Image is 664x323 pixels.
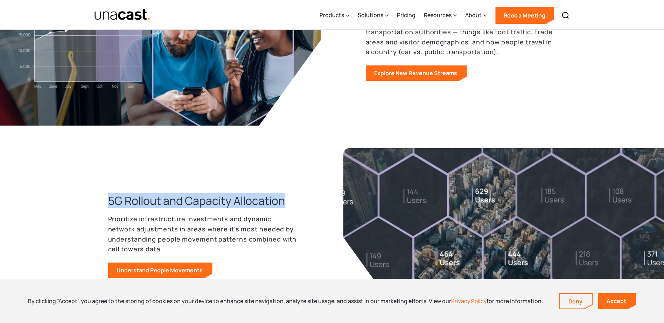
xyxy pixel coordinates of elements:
[28,297,543,305] div: By clicking “Accept”, you agree to the storing of cookies on your device to enhance site navigati...
[561,11,570,20] img: Search icon
[397,1,415,30] a: Pricing
[358,11,383,19] div: Solutions
[424,11,452,19] div: Resources
[495,7,554,24] a: Book a Meeting
[320,1,349,30] div: Products
[451,297,487,305] a: Privacy Policy
[598,293,636,309] a: Accept
[560,294,592,309] a: Deny
[108,193,285,208] h3: 5G Rollout and Capacity Allocation
[465,1,487,30] div: About
[94,9,151,21] a: home
[108,263,212,278] a: Understand People Movements
[358,1,389,30] div: Solutions
[94,9,151,21] img: Unacast text logo
[424,1,457,30] div: Resources
[108,214,299,254] p: Prioritize infrastructure investments and dynamic network adjustments in areas where it's most ne...
[465,11,482,19] div: About
[366,65,467,81] a: Explore New Revenue Streams
[366,17,556,57] p: Provide valuable mobility insights to retailers and transportation authorities — things like foot...
[320,11,344,19] div: Products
